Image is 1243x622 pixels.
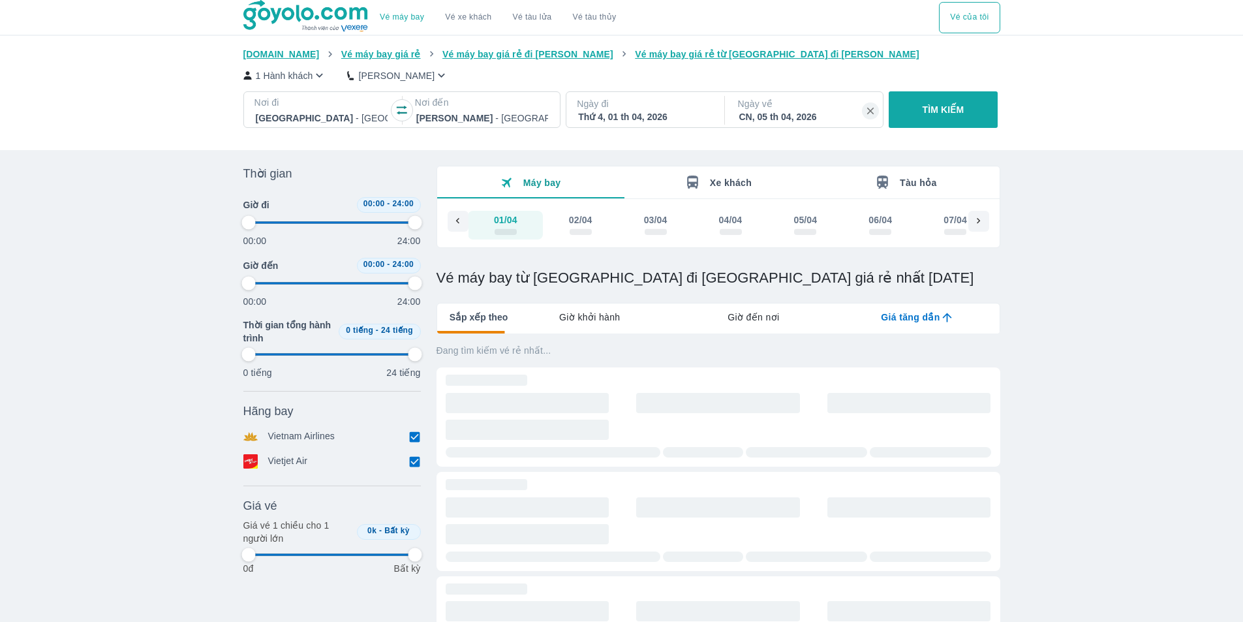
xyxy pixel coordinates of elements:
[358,69,435,82] p: [PERSON_NAME]
[387,199,390,208] span: -
[569,213,592,226] div: 02/04
[243,498,277,514] span: Giá vé
[381,326,413,335] span: 24 tiếng
[243,48,1000,61] nav: breadcrumb
[502,2,562,33] a: Vé tàu lửa
[881,311,940,324] span: Giá tăng dần
[738,97,872,110] p: Ngày về
[243,319,333,345] span: Thời gian tổng hành trình
[635,49,919,59] span: Vé máy bay giá rẻ từ [GEOGRAPHIC_DATA] đi [PERSON_NAME]
[719,213,743,226] div: 04/04
[392,260,414,269] span: 24:00
[243,166,292,181] span: Thời gian
[578,110,710,123] div: Thứ 4, 01 th 04, 2026
[393,562,420,575] p: Bất kỳ
[347,69,448,82] button: [PERSON_NAME]
[243,562,254,575] p: 0đ
[523,178,561,188] span: Máy bay
[243,234,267,247] p: 00:00
[415,96,549,109] p: Nơi đến
[508,303,999,331] div: lab API tabs example
[243,403,294,419] span: Hãng bay
[923,103,964,116] p: TÌM KIẾM
[562,2,626,33] button: Vé tàu thủy
[243,366,272,379] p: 0 tiếng
[739,110,871,123] div: CN, 05 th 04, 2026
[268,429,335,444] p: Vietnam Airlines
[243,69,327,82] button: 1 Hành khách
[437,269,1000,287] h1: Vé máy bay từ [GEOGRAPHIC_DATA] đi [GEOGRAPHIC_DATA] giá rẻ nhất [DATE]
[268,454,308,469] p: Vietjet Air
[793,213,817,226] div: 05/04
[710,178,752,188] span: Xe khách
[889,91,998,128] button: TÌM KIẾM
[369,2,626,33] div: choose transportation mode
[644,213,668,226] div: 03/04
[900,178,937,188] span: Tàu hỏa
[346,326,373,335] span: 0 tiếng
[442,49,613,59] span: Vé máy bay giá rẻ đi [PERSON_NAME]
[939,2,1000,33] button: Vé của tôi
[392,199,414,208] span: 24:00
[243,519,352,545] p: Giá vé 1 chiều cho 1 người lớn
[868,213,892,226] div: 06/04
[243,295,267,308] p: 00:00
[341,49,421,59] span: Vé máy bay giá rẻ
[386,366,420,379] p: 24 tiếng
[944,213,967,226] div: 07/04
[397,234,421,247] p: 24:00
[363,260,385,269] span: 00:00
[243,49,320,59] span: [DOMAIN_NAME]
[450,311,508,324] span: Sắp xếp theo
[577,97,711,110] p: Ngày đi
[445,12,491,22] a: Vé xe khách
[728,311,779,324] span: Giờ đến nơi
[380,12,424,22] a: Vé máy bay
[376,326,378,335] span: -
[437,344,1000,357] p: Đang tìm kiếm vé rẻ nhất...
[243,259,279,272] span: Giờ đến
[397,295,421,308] p: 24:00
[243,198,269,211] span: Giờ đi
[363,199,385,208] span: 00:00
[494,213,517,226] div: 01/04
[379,526,382,535] span: -
[387,260,390,269] span: -
[256,69,313,82] p: 1 Hành khách
[939,2,1000,33] div: choose transportation mode
[384,526,410,535] span: Bất kỳ
[367,526,376,535] span: 0k
[559,311,620,324] span: Giờ khởi hành
[254,96,389,109] p: Nơi đi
